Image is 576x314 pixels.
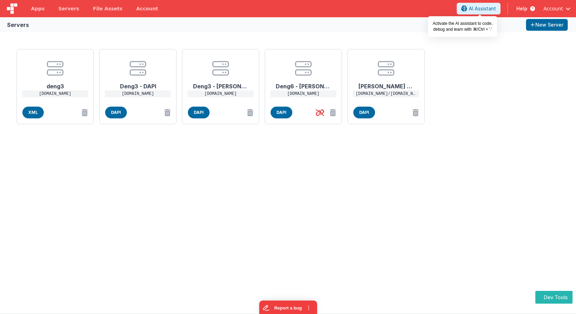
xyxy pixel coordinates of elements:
p: [DOMAIN_NAME] [188,90,254,97]
span: Apps [31,5,44,12]
span: Help [516,5,527,12]
button: Dev Tools [535,291,573,304]
div: Servers [7,21,29,29]
h1: Deng6 - [PERSON_NAME] [276,77,331,90]
p: [DOMAIN_NAME] [105,90,171,97]
div: Activate the AI assistant to code, debug and learn with ⌘/Ctrl + '.' [428,16,497,37]
p: [DOMAIN_NAME] [22,90,88,97]
p: [DOMAIN_NAME] [270,90,336,97]
span: DAPI [353,107,375,118]
span: DAPI [188,107,210,118]
span: Servers [58,5,79,12]
span: AI Assistant [469,5,496,12]
span: DAPI [271,107,292,118]
h1: [PERSON_NAME] Proxy [358,77,414,90]
h1: Deng3 - DAPI [110,77,165,90]
button: Account [543,5,570,12]
span: Account [543,5,563,12]
span: XML [22,107,44,118]
p: [DOMAIN_NAME]/[DOMAIN_NAME] [353,90,419,97]
button: AI Assistant [457,3,501,14]
span: File Assets [93,5,123,12]
h1: deng3 [28,77,83,90]
span: DAPI [105,107,127,118]
h1: Deng3 - [PERSON_NAME] [193,77,248,90]
button: New Server [526,19,568,31]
